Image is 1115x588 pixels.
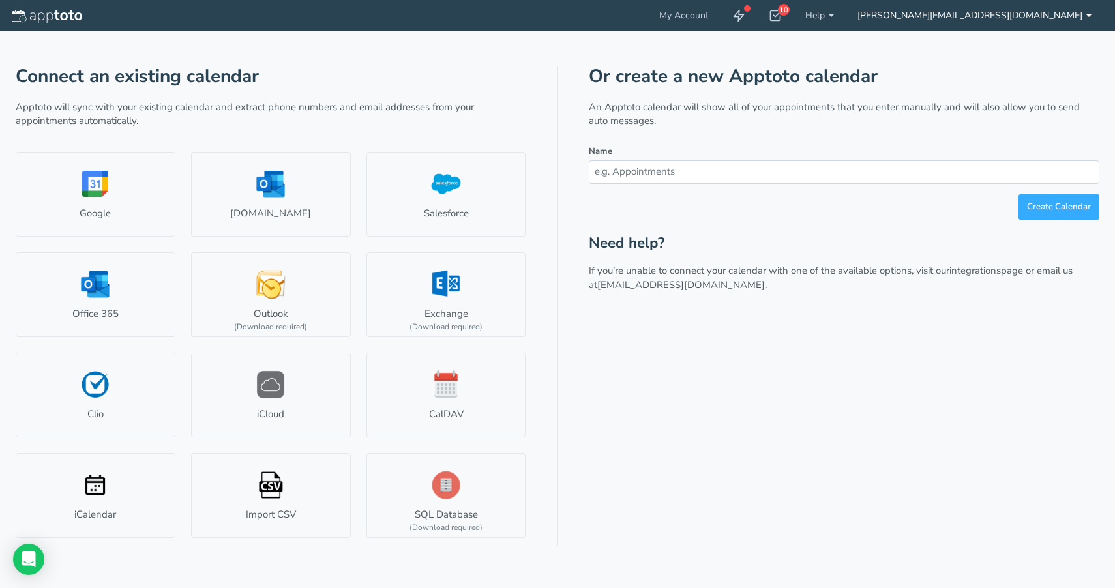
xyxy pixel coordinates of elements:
h2: Need help? [589,235,1099,252]
p: If you’re unable to connect your calendar with one of the available options, visit our page or em... [589,264,1099,292]
a: Exchange [366,252,526,337]
p: An Apptoto calendar will show all of your appointments that you enter manually and will also allo... [589,100,1099,128]
label: Name [589,145,612,158]
a: Outlook [191,252,351,337]
a: SQL Database [366,453,526,538]
div: 10 [778,4,790,16]
a: iCloud [191,353,351,437]
a: Import CSV [191,453,351,538]
button: Create Calendar [1018,194,1099,220]
a: Office 365 [16,252,175,337]
div: (Download required) [409,522,483,533]
div: Open Intercom Messenger [13,544,44,575]
a: [EMAIL_ADDRESS][DOMAIN_NAME]. [597,278,767,291]
div: (Download required) [409,321,483,332]
img: logo-apptoto--white.svg [12,10,82,23]
a: Salesforce [366,152,526,237]
div: (Download required) [234,321,307,332]
h1: Or create a new Apptoto calendar [589,66,1099,87]
a: [DOMAIN_NAME] [191,152,351,237]
a: iCalendar [16,453,175,538]
p: Apptoto will sync with your existing calendar and extract phone numbers and email addresses from ... [16,100,526,128]
a: Google [16,152,175,237]
a: integrations [949,264,1001,277]
a: Clio [16,353,175,437]
a: CalDAV [366,353,526,437]
input: e.g. Appointments [589,160,1099,183]
h1: Connect an existing calendar [16,66,526,87]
